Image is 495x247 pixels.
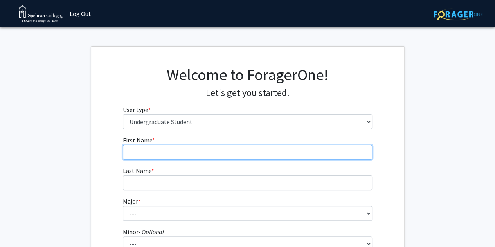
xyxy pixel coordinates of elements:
label: Minor [123,227,164,236]
span: First Name [123,136,152,144]
label: Major [123,197,140,206]
span: Last Name [123,167,151,175]
img: ForagerOne Logo [434,8,482,20]
iframe: Chat [6,212,33,241]
label: User type [123,105,151,114]
img: Spelman College Logo [19,5,63,23]
i: - Optional [139,228,164,236]
h1: Welcome to ForagerOne! [123,65,372,84]
h4: Let's get you started. [123,87,372,99]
